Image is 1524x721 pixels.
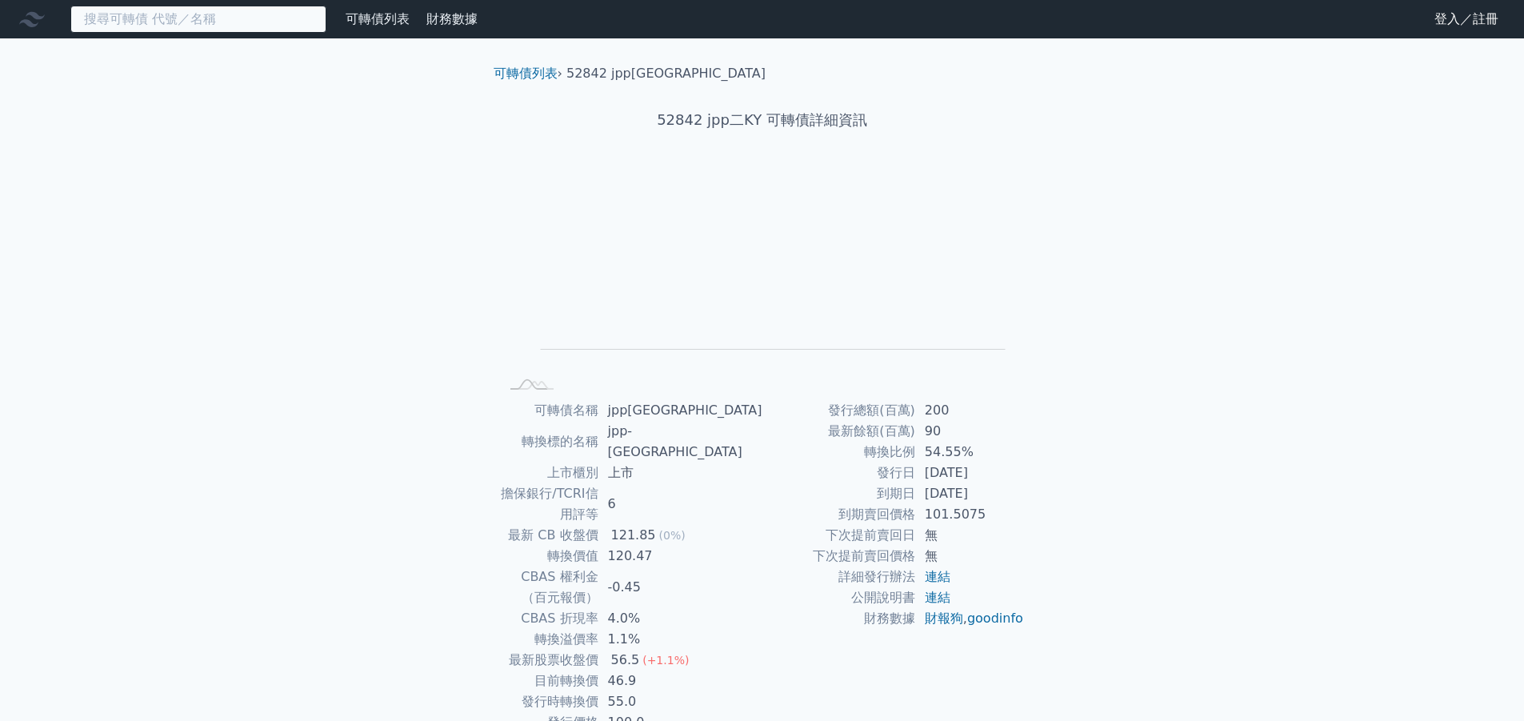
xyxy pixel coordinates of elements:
td: 到期日 [762,483,915,504]
td: , [915,608,1025,629]
g: Chart [526,182,1006,373]
a: 財報狗 [925,611,963,626]
td: 公開說明書 [762,587,915,608]
a: 可轉債列表 [494,66,558,81]
li: › [494,64,562,83]
td: 轉換溢價率 [500,629,598,650]
td: 120.47 [598,546,762,567]
span: (+1.1%) [642,654,689,667]
td: 擔保銀行/TCRI信用評等 [500,483,598,525]
td: 最新 CB 收盤價 [500,525,598,546]
td: 無 [915,546,1025,567]
input: 搜尋可轉債 代號／名稱 [70,6,326,33]
td: 200 [915,400,1025,421]
td: 發行日 [762,463,915,483]
td: CBAS 權利金（百元報價） [500,567,598,608]
td: 轉換價值 [500,546,598,567]
td: [DATE] [915,463,1025,483]
a: 財務數據 [426,11,478,26]
div: 56.5 [608,650,643,671]
span: (0%) [659,529,686,542]
td: 最新餘額(百萬) [762,421,915,442]
td: 財務數據 [762,608,915,629]
a: 連結 [925,590,950,605]
td: 101.5075 [915,504,1025,525]
td: jpp-[GEOGRAPHIC_DATA] [598,421,762,463]
td: [DATE] [915,483,1025,504]
td: 上市 [598,463,762,483]
td: 最新股票收盤價 [500,650,598,671]
li: 52842 jpp[GEOGRAPHIC_DATA] [566,64,766,83]
a: 連結 [925,569,950,584]
td: 54.55% [915,442,1025,463]
td: 發行總額(百萬) [762,400,915,421]
td: 轉換標的名稱 [500,421,598,463]
td: 1.1% [598,629,762,650]
td: jpp[GEOGRAPHIC_DATA] [598,400,762,421]
td: 目前轉換價 [500,671,598,691]
td: 46.9 [598,671,762,691]
td: CBAS 折現率 [500,608,598,629]
a: 登入／註冊 [1422,6,1511,32]
td: 下次提前賣回價格 [762,546,915,567]
td: 可轉債名稱 [500,400,598,421]
td: -0.45 [598,567,762,608]
td: 發行時轉換價 [500,691,598,712]
a: 可轉債列表 [346,11,410,26]
td: 無 [915,525,1025,546]
td: 詳細發行辦法 [762,567,915,587]
td: 90 [915,421,1025,442]
td: 4.0% [598,608,762,629]
td: 轉換比例 [762,442,915,463]
td: 下次提前賣回日 [762,525,915,546]
td: 到期賣回價格 [762,504,915,525]
h1: 52842 jpp二KY 可轉債詳細資訊 [481,109,1044,131]
a: goodinfo [967,611,1023,626]
div: 121.85 [608,525,659,546]
td: 55.0 [598,691,762,712]
td: 6 [598,483,762,525]
td: 上市櫃別 [500,463,598,483]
